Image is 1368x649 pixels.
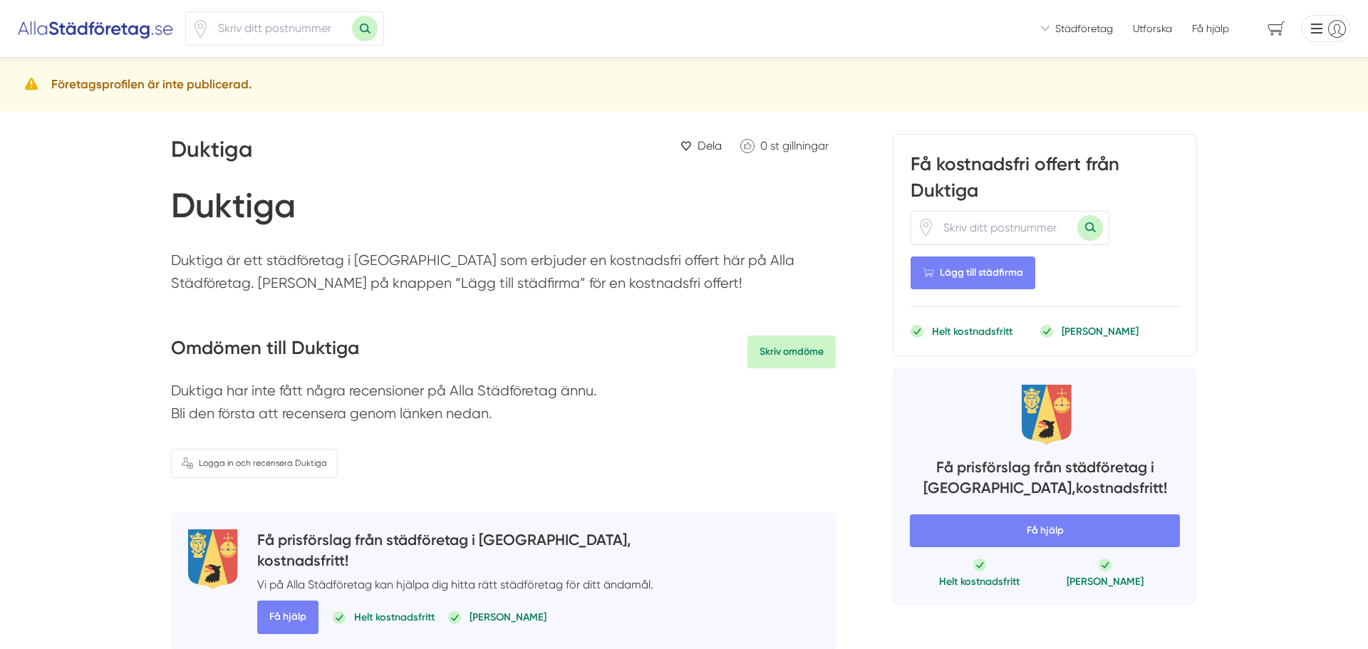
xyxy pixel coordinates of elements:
[257,576,653,593] p: Vi på Alla Städföretag kan hjälpa dig hitta rätt städföretag för ditt ändamål.
[257,529,653,576] h4: Få prisförslag från städföretag i [GEOGRAPHIC_DATA], kostnadsfritt!
[910,514,1180,547] span: Få hjälp
[171,449,338,478] a: Logga in och recensera Duktiga
[209,12,352,45] input: Skriv ditt postnummer
[352,16,378,41] button: Sök med postnummer
[171,336,359,368] h3: Omdömen till Duktiga
[910,457,1180,503] h4: Få prisförslag från städföretag i [GEOGRAPHIC_DATA], kostnadsfritt!
[1258,16,1295,41] span: navigation-cart
[675,134,727,157] a: Dela
[911,256,1035,289] : Lägg till städfirma
[1192,21,1229,36] span: Få hjälp
[935,212,1077,244] input: Skriv ditt postnummer
[171,249,836,301] p: Duktiga är ett städföretag i [GEOGRAPHIC_DATA] som erbjuder en kostnadsfri offert här på Alla Stä...
[1067,574,1144,588] p: [PERSON_NAME]
[354,610,435,624] p: Helt kostnadsfritt
[1055,21,1113,36] span: Städföretag
[917,219,935,237] svg: Pin / Karta
[939,574,1020,588] p: Helt kostnadsfritt
[760,139,767,152] span: 0
[770,139,829,152] span: st gillningar
[257,601,318,633] span: Få hjälp
[747,336,836,368] a: Skriv omdöme
[192,20,209,38] span: Klicka för att använda din position.
[1133,21,1172,36] a: Utforska
[199,457,327,470] span: Logga in och recensera Duktiga
[1062,324,1139,338] p: [PERSON_NAME]
[911,152,1179,210] h3: Få kostnadsfri offert från Duktiga
[17,17,174,40] img: Alla Städföretag
[192,20,209,38] svg: Pin / Karta
[171,134,535,174] h2: Duktiga
[51,75,252,94] h5: Företagsprofilen är inte publicerad.
[171,380,836,432] p: Duktiga har inte fått några recensioner på Alla Städföretag ännu. Bli den första att recensera ge...
[470,610,546,624] p: [PERSON_NAME]
[917,219,935,237] span: Klicka för att använda din position.
[733,134,836,157] a: Klicka för att gilla Duktiga
[932,324,1012,338] p: Helt kostnadsfritt
[698,137,722,155] span: Dela
[1077,215,1103,241] button: Sök med postnummer
[171,185,296,232] h1: Duktiga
